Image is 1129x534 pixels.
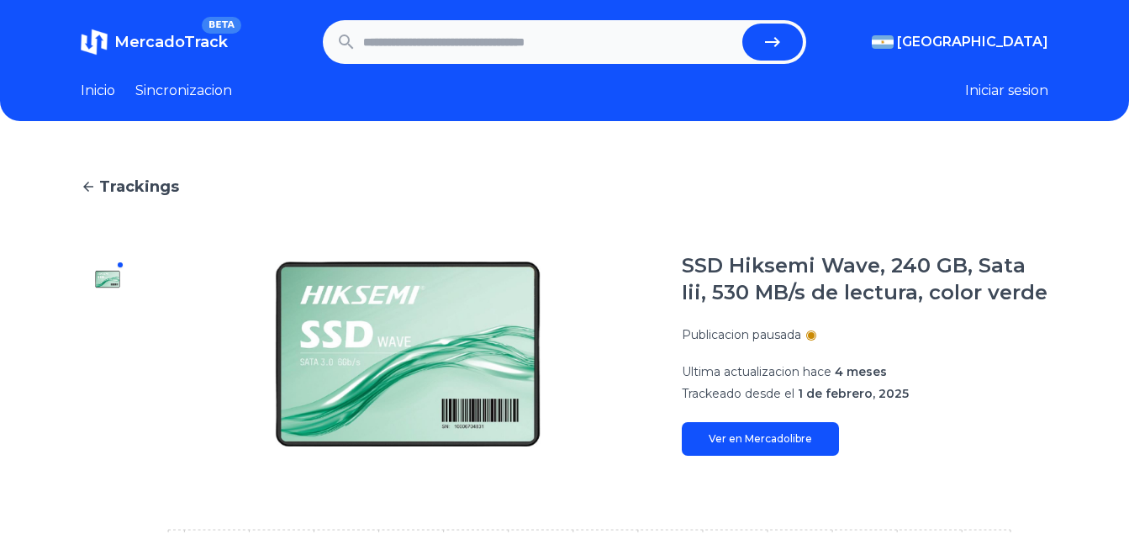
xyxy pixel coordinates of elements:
[872,32,1048,52] button: [GEOGRAPHIC_DATA]
[682,386,794,401] span: Trackeado desde el
[682,326,801,343] p: Publicacion pausada
[94,266,121,293] img: SSD Hiksemi Wave, 240 GB, Sata Iii, 530 MB/s de lectura, color verde
[682,252,1048,306] h1: SSD Hiksemi Wave, 240 GB, Sata Iii, 530 MB/s de lectura, color verde
[202,17,241,34] span: BETA
[168,252,648,456] img: SSD Hiksemi Wave, 240 GB, Sata Iii, 530 MB/s de lectura, color verde
[99,175,179,198] span: Trackings
[81,29,228,56] a: MercadoTrackBETA
[965,81,1048,101] button: Iniciar sesion
[798,386,909,401] span: 1 de febrero, 2025
[94,320,121,346] img: SSD Hiksemi Wave, 240 GB, Sata Iii, 530 MB/s de lectura, color verde
[897,32,1048,52] span: [GEOGRAPHIC_DATA]
[135,81,232,101] a: Sincronizacion
[81,81,115,101] a: Inicio
[81,175,1048,198] a: Trackings
[835,364,887,379] span: 4 meses
[682,422,839,456] a: Ver en Mercadolibre
[682,364,831,379] span: Ultima actualizacion hace
[872,35,894,49] img: Argentina
[114,33,228,51] span: MercadoTrack
[81,29,108,56] img: MercadoTrack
